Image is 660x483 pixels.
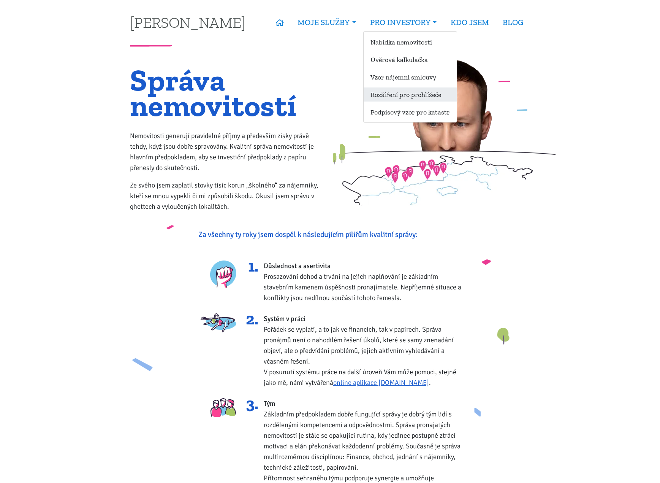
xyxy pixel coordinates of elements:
[243,398,258,409] span: 3.
[243,313,258,324] span: 2.
[364,87,457,102] a: Rozšíření pro prohlížeče
[364,70,457,84] a: Vzor nájemní smlouvy
[198,229,462,240] p: Za všechny ty roky jsem dospěl k následujícím pilířům kvalitní správy:
[130,130,325,173] p: Nemovitosti generují pravidelné příjmy a především zisky právě tehdy, když jsou dobře spravovány....
[364,105,457,119] a: Podpisový vzor pro katastr
[363,14,444,31] a: PRO INVESTORY
[364,35,457,49] a: Nabídka nemovitostí
[243,261,258,271] span: 1.
[130,180,325,212] p: Ze svého jsem zaplatil stovky tisíc korun „školného“ za nájemníky, kteří se mnou vypekli či mi zp...
[444,14,496,31] a: KDO JSEM
[264,315,305,323] strong: Systém v práci
[291,14,363,31] a: MOJE SLUŽBY
[364,52,457,67] a: Úvěrová kalkulačka
[264,261,467,303] div: Prosazování dohod a trvání na jejich naplňování je základním stavebním kamenem úspěšnosti pronají...
[264,399,275,408] strong: Tým
[496,14,530,31] a: BLOG
[264,313,467,388] div: Pořádek se vyplatí, a to jak ve financích, tak v papírech. Správa pronájmů není o nahodilém řešen...
[333,378,429,387] a: online aplikace [DOMAIN_NAME]
[130,67,325,118] h1: Správa nemovitostí
[130,15,245,30] a: [PERSON_NAME]
[264,262,331,270] strong: Důslednost a asertivita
